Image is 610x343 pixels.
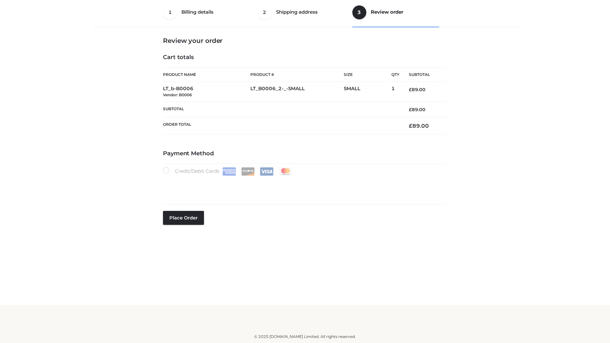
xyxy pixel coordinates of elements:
th: Size [344,68,388,82]
span: £ [409,87,412,92]
td: 1 [391,82,399,102]
th: Product # [250,67,344,82]
h4: Payment Method [163,150,447,157]
h3: Review your order [163,37,447,44]
span: £ [409,107,412,112]
button: Place order [163,211,204,225]
span: £ [409,123,412,129]
div: © 2025 [DOMAIN_NAME] Limited. All rights reserved. [94,333,516,340]
th: Qty [391,67,399,82]
bdi: 89.00 [409,107,425,112]
bdi: 89.00 [409,123,429,129]
img: Discover [241,167,255,176]
img: Amex [222,167,236,176]
label: Credit/Debit Cards [163,167,293,176]
small: Vendor: B0006 [163,92,192,97]
th: Order Total [163,118,399,134]
th: Subtotal [399,68,447,82]
img: Mastercard [279,167,292,176]
iframe: Secure payment input frame [162,174,446,198]
td: SMALL [344,82,391,102]
th: Product Name [163,67,250,82]
bdi: 89.00 [409,87,425,92]
td: LT_b-B0006 [163,82,250,102]
img: Visa [260,167,274,176]
h4: Cart totals [163,54,447,61]
th: Subtotal [163,102,399,117]
td: LT_B0006_2-_-SMALL [250,82,344,102]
